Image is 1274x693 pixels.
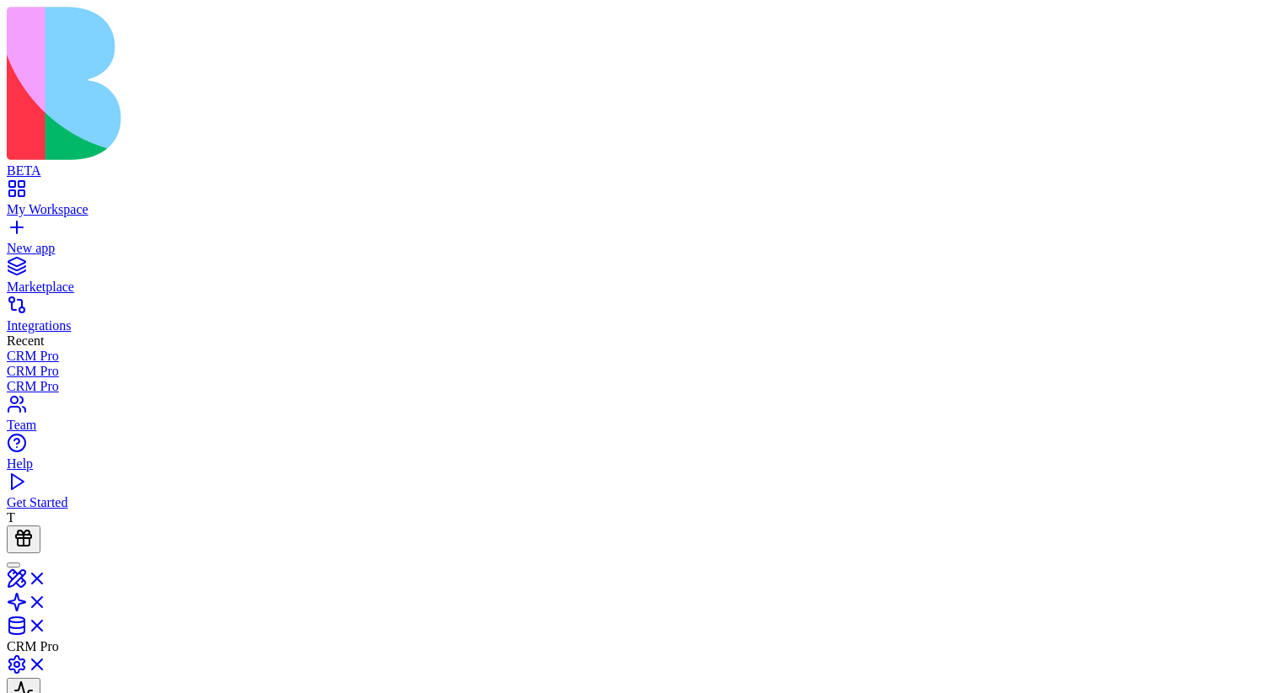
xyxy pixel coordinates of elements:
a: Team [7,402,1267,433]
div: Marketplace [7,280,1267,295]
a: Marketplace [7,264,1267,295]
div: Team [7,418,1267,433]
a: Get Started [7,480,1267,510]
a: CRM Pro [7,349,1267,364]
a: Help [7,441,1267,472]
a: My Workspace [7,187,1267,217]
a: New app [7,226,1267,256]
div: New app [7,241,1267,256]
div: Help [7,456,1267,472]
a: BETA [7,148,1267,179]
div: Get Started [7,495,1267,510]
a: Integrations [7,303,1267,333]
a: CRM Pro [7,379,1267,394]
div: My Workspace [7,202,1267,217]
div: BETA [7,163,1267,179]
img: logo [7,7,684,160]
div: Integrations [7,318,1267,333]
span: Recent [7,333,44,348]
a: CRM Pro [7,364,1267,379]
span: T [7,510,15,525]
span: CRM Pro [7,639,59,653]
